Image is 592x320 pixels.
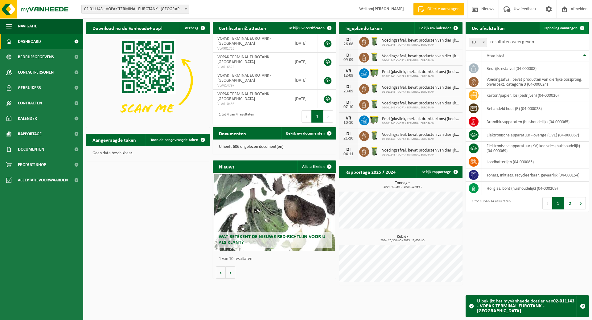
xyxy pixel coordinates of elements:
span: VLA614797 [217,83,285,88]
span: Verberg [185,26,198,30]
span: Contracten [18,95,42,111]
button: Volgende [226,266,235,279]
h2: Ingeplande taken [339,22,388,34]
strong: [PERSON_NAME] [373,7,404,11]
a: Ophaling aanvragen [540,22,588,34]
h2: Uw afvalstoffen [466,22,511,34]
td: hol glas, bont (huishoudelijk) (04-000209) [482,182,589,195]
button: Next [323,110,333,123]
button: Previous [302,110,311,123]
span: VOPAK TERMINAL EUROTANK - [GEOGRAPHIC_DATA] [217,73,271,83]
img: WB-0140-HPE-GN-50 [369,83,380,94]
span: 02-011143 - VOPAK TERMINAL EUROTANK [382,137,459,141]
td: elektronische apparatuur (KV) koelvries (huishoudelijk) (04-000069) [482,142,589,155]
a: Bekijk rapportage [417,166,462,178]
button: 1 [311,110,323,123]
a: Toon de aangevraagde taken [146,134,209,146]
span: VOPAK TERMINAL EUROTANK - [GEOGRAPHIC_DATA] [217,92,271,101]
p: U heeft 606 ongelezen document(en). [219,145,330,149]
p: 1 van 10 resultaten [219,257,333,261]
span: Voedingsafval, bevat producten van dierlijke oorsprong, onverpakt, categorie 3 [382,85,459,90]
td: toners, inktjets, recycleerbaar, gevaarlijk (04-000154) [482,168,589,182]
td: voedingsafval, bevat producten van dierlijke oorsprong, onverpakt, categorie 3 (04-000024) [482,75,589,89]
span: Rapportage [18,126,42,142]
td: [DATE] [290,53,318,71]
button: Verberg [180,22,209,34]
div: DI [342,84,355,89]
button: Vorige [216,266,226,279]
span: Bekijk uw certificaten [289,26,325,30]
button: 2 [564,197,576,209]
div: VR [342,69,355,74]
span: Voedingsafval, bevat producten van dierlijke oorsprong, onverpakt, categorie 3 [382,148,459,153]
span: 02-011143 - VOPAK TERMINAL EUROTANK [382,106,459,110]
img: WB-0140-HPE-GN-50 [369,52,380,62]
h2: Certificaten & attesten [213,22,272,34]
div: 21-10 [342,136,355,141]
img: Download de VHEPlus App [86,34,210,127]
img: WB-0140-HPE-GN-50 [369,99,380,109]
span: 2024: 25,360 m3 - 2025: 18,600 m3 [342,239,462,242]
div: 09-09 [342,58,355,62]
span: VOPAK TERMINAL EUROTANK - [GEOGRAPHIC_DATA] [217,55,271,64]
h2: Documenten [213,127,252,139]
div: 1 tot 4 van 4 resultaten [216,110,254,123]
span: Bekijk uw documenten [286,132,325,136]
td: karton/papier, los (bedrijven) (04-000026) [482,89,589,102]
td: bedrijfsrestafval (04-000008) [482,62,589,75]
button: 1 [552,197,564,209]
h3: Tonnage [342,181,462,188]
span: Voedingsafval, bevat producten van dierlijke oorsprong, onverpakt, categorie 3 [382,38,459,43]
span: Voedingsafval, bevat producten van dierlijke oorsprong, onverpakt, categorie 3 [382,132,459,137]
span: 02-011143 - VOPAK TERMINAL EUROTANK [382,59,459,63]
span: VOPAK TERMINAL EUROTANK - [GEOGRAPHIC_DATA] [217,36,271,46]
span: Ophaling aanvragen [545,26,578,30]
span: Bekijk uw kalender [419,26,451,30]
a: Offerte aanvragen [413,3,464,15]
div: DI [342,147,355,152]
span: VLA901735 [217,46,285,51]
td: [DATE] [290,90,318,108]
div: DI [342,100,355,105]
span: 02-011143 - VOPAK TERMINAL EUROTANK - ANTWERPEN [82,5,189,14]
div: DI [342,53,355,58]
span: 02-011143 - VOPAK TERMINAL EUROTANK [382,122,459,125]
h3: Kubiek [342,235,462,242]
span: 02-011143 - VOPAK TERMINAL EUROTANK [382,90,459,94]
div: DI [342,132,355,136]
img: WB-0140-HPE-GN-50 [369,130,380,141]
div: VR [342,116,355,121]
span: Offerte aanvragen [426,6,461,12]
span: Product Shop [18,157,46,172]
span: Pmd (plastiek, metaal, drankkartons) (bedrijven) [382,117,459,122]
span: Kalender [18,111,37,126]
div: DI [342,37,355,42]
div: 23-09 [342,89,355,94]
a: Wat betekent de nieuwe RED-richtlijn voor u als klant? [214,174,335,251]
span: Toon de aangevraagde taken [150,138,198,142]
span: Gebruikers [18,80,41,95]
span: 02-011143 - VOPAK TERMINAL EUROTANK [382,43,459,47]
span: Voedingsafval, bevat producten van dierlijke oorsprong, onverpakt, categorie 3 [382,54,459,59]
span: Pmd (plastiek, metaal, drankkartons) (bedrijven) [382,70,459,75]
h2: Download nu de Vanheede+ app! [86,22,169,34]
a: Bekijk uw certificaten [284,22,335,34]
span: Navigatie [18,18,37,34]
span: 10 [469,38,487,47]
span: 02-011143 - VOPAK TERMINAL EUROTANK - ANTWERPEN [81,5,189,14]
td: elektronische apparatuur - overige (OVE) (04-000067) [482,128,589,142]
label: resultaten weergeven [490,39,534,44]
img: WB-1100-HPE-GN-50 [369,115,380,125]
td: behandeld hout (B) (04-000028) [482,102,589,115]
a: Alle artikelen [297,160,335,173]
td: loodbatterijen (04-000085) [482,155,589,168]
img: WB-0140-HPE-GN-50 [369,36,380,47]
span: Dashboard [18,34,41,49]
strong: 02-011143 - VOPAK TERMINAL EUROTANK - [GEOGRAPHIC_DATA] [477,299,574,314]
span: 2024: 47,139 t - 2025: 19,656 t [342,185,462,188]
img: WB-1100-HPE-GN-50 [369,67,380,78]
span: Contactpersonen [18,65,54,80]
span: VLA610436 [217,102,285,107]
a: Bekijk uw kalender [414,22,462,34]
img: WB-0140-HPE-GN-50 [369,146,380,156]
